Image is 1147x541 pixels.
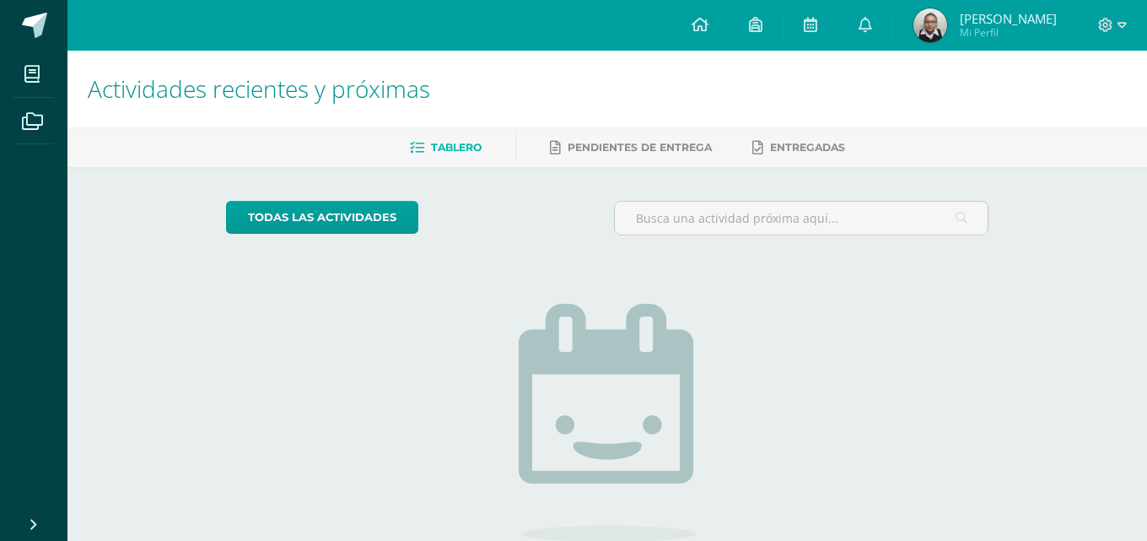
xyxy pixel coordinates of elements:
a: Pendientes de entrega [550,134,712,161]
span: Pendientes de entrega [568,141,712,154]
span: [PERSON_NAME] [960,10,1057,27]
a: Tablero [410,134,482,161]
span: Actividades recientes y próximas [88,73,430,105]
img: d155ee57f74522c7e748519f524156f7.png [913,8,947,42]
a: todas las Actividades [226,201,418,234]
a: Entregadas [752,134,845,161]
span: Tablero [431,141,482,154]
input: Busca una actividad próxima aquí... [615,202,988,235]
span: Mi Perfil [960,25,1057,40]
span: Entregadas [770,141,845,154]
